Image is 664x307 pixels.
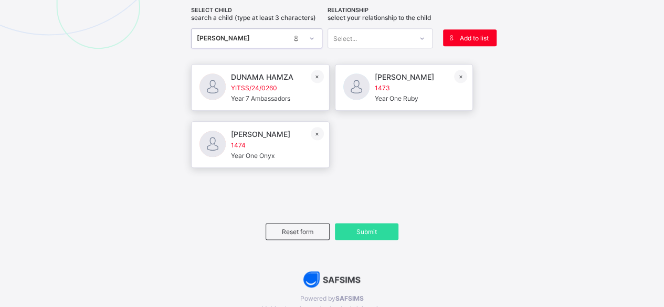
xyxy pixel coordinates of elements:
[231,152,275,160] span: Year One Onyx
[166,294,498,302] span: Powered by
[328,14,431,22] span: Select your relationship to the child
[335,294,364,302] b: SAFSIMS
[197,33,290,44] div: [PERSON_NAME]
[311,127,324,140] div: ×
[311,70,324,83] div: ×
[303,271,361,288] img: AdK1DDW6R+oPwAAAABJRU5ErkJggg==
[454,70,467,83] div: ×
[375,84,434,92] span: 1473
[328,7,433,14] span: RELATIONSHIP
[231,130,290,139] span: [PERSON_NAME]
[274,228,321,236] span: Reset form
[191,7,322,14] span: SELECT CHILD
[333,28,357,48] div: Select...
[375,94,418,102] span: Year One Ruby
[343,228,391,236] span: Submit
[231,94,290,102] span: Year 7 Ambassadors
[375,72,434,81] span: [PERSON_NAME]
[231,84,293,92] span: YITSS/24/0260
[231,141,290,149] span: 1474
[191,14,316,22] span: Search a child (type at least 3 characters)
[460,34,489,42] span: Add to list
[231,72,293,81] span: DUNAMA HAMZA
